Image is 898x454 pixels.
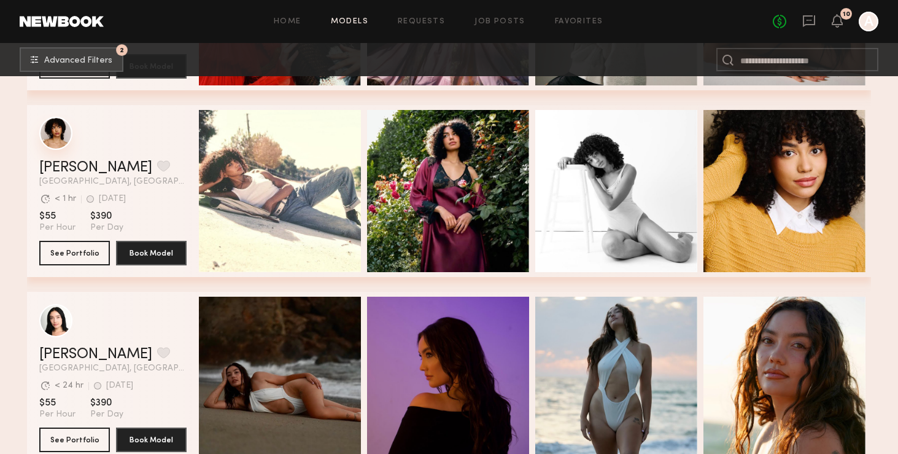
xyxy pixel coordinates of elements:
[398,18,445,26] a: Requests
[39,222,75,233] span: Per Hour
[39,409,75,420] span: Per Hour
[39,364,187,373] span: [GEOGRAPHIC_DATA], [GEOGRAPHIC_DATA]
[39,428,110,452] button: See Portfolio
[474,18,525,26] a: Job Posts
[859,12,878,31] a: A
[90,397,123,409] span: $390
[90,222,123,233] span: Per Day
[39,178,187,186] span: [GEOGRAPHIC_DATA], [GEOGRAPHIC_DATA]
[120,47,124,53] span: 2
[39,241,110,265] button: See Portfolio
[843,11,850,18] div: 10
[555,18,603,26] a: Favorites
[55,195,76,203] div: < 1 hr
[90,210,123,222] span: $390
[39,210,75,222] span: $55
[274,18,301,26] a: Home
[39,397,75,409] span: $55
[99,195,126,203] div: [DATE]
[55,382,83,390] div: < 24 hr
[44,57,112,65] span: Advanced Filters
[39,160,152,175] a: [PERSON_NAME]
[116,428,187,452] button: Book Model
[20,47,123,72] button: 2Advanced Filters
[39,347,152,362] a: [PERSON_NAME]
[116,241,187,265] button: Book Model
[90,409,123,420] span: Per Day
[106,382,133,390] div: [DATE]
[331,18,368,26] a: Models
